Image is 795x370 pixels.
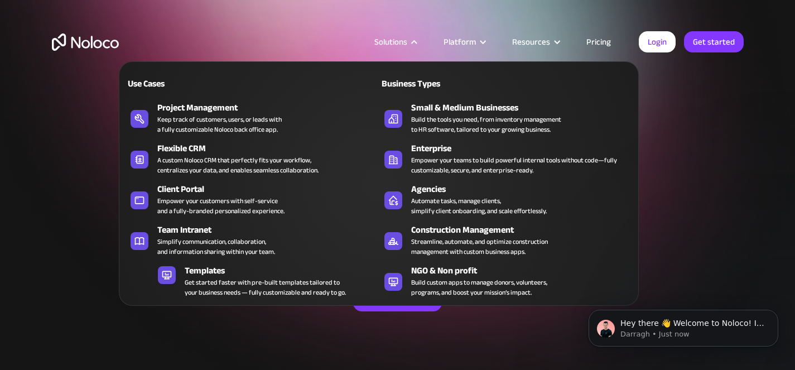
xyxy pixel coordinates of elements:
div: A custom Noloco CRM that perfectly fits your workflow, centralizes your data, and enables seamles... [157,155,319,175]
div: Get started faster with pre-built templates tailored to your business needs — fully customizable ... [185,277,346,297]
a: TemplatesGet started faster with pre-built templates tailored toyour business needs — fully custo... [152,262,351,300]
a: Client PortalEmpower your customers with self-serviceand a fully-branded personalized experience. [125,180,379,218]
div: Client Portal [157,182,384,196]
a: NGO & Non profitBuild custom apps to manage donors, volunteers,programs, and boost your mission’s... [379,262,633,300]
div: Construction Management [411,223,638,237]
div: Flexible CRM [157,142,384,155]
a: Use Cases [125,70,379,96]
div: Resources [498,35,572,49]
div: Empower your teams to build powerful internal tools without code—fully customizable, secure, and ... [411,155,627,175]
div: Build the tools you need, from inventory management to HR software, tailored to your growing busi... [411,114,561,134]
div: Streamline, automate, and optimize construction management with custom business apps. [411,237,548,257]
a: Team IntranetSimplify communication, collaboration,and information sharing within your team. [125,221,379,259]
a: EnterpriseEmpower your teams to build powerful internal tools without code—fully customizable, se... [379,140,633,177]
div: Simplify communication, collaboration, and information sharing within your team. [157,237,275,257]
div: Small & Medium Businesses [411,101,638,114]
div: Project Management [157,101,384,114]
div: Enterprise [411,142,638,155]
h1: Start Building Your Perfect App with Ready-to-Use Templates [52,145,744,212]
a: Construction ManagementStreamline, automate, and optimize constructionmanagement with custom busi... [379,221,633,259]
div: Templates [185,264,356,277]
div: NGO & Non profit [411,264,638,277]
a: Login [639,31,676,52]
a: Flexible CRMA custom Noloco CRM that perfectly fits your workflow,centralizes your data, and enab... [125,140,379,177]
div: Solutions [360,35,430,49]
div: Use Cases [125,77,247,90]
div: Solutions [374,35,407,49]
div: Resources [512,35,550,49]
a: Pricing [572,35,625,49]
a: Project ManagementKeep track of customers, users, or leads witha fully customizable Noloco back o... [125,99,379,137]
div: Automate tasks, manage clients, simplify client onboarding, and scale effortlessly. [411,196,547,216]
div: Agencies [411,182,638,196]
nav: Solutions [119,46,639,306]
div: Platform [444,35,476,49]
div: Keep track of customers, users, or leads with a fully customizable Noloco back office app. [157,114,282,134]
div: Platform [430,35,498,49]
div: Business Types [379,77,501,90]
iframe: Intercom notifications message [572,286,795,364]
a: AgenciesAutomate tasks, manage clients,simplify client onboarding, and scale effortlessly. [379,180,633,218]
a: Small & Medium BusinessesBuild the tools you need, from inventory managementto HR software, tailo... [379,99,633,137]
a: Business Types [379,70,633,96]
div: Empower your customers with self-service and a fully-branded personalized experience. [157,196,285,216]
a: Get started [684,31,744,52]
a: home [52,33,119,51]
div: Build custom apps to manage donors, volunteers, programs, and boost your mission’s impact. [411,277,547,297]
div: Team Intranet [157,223,384,237]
